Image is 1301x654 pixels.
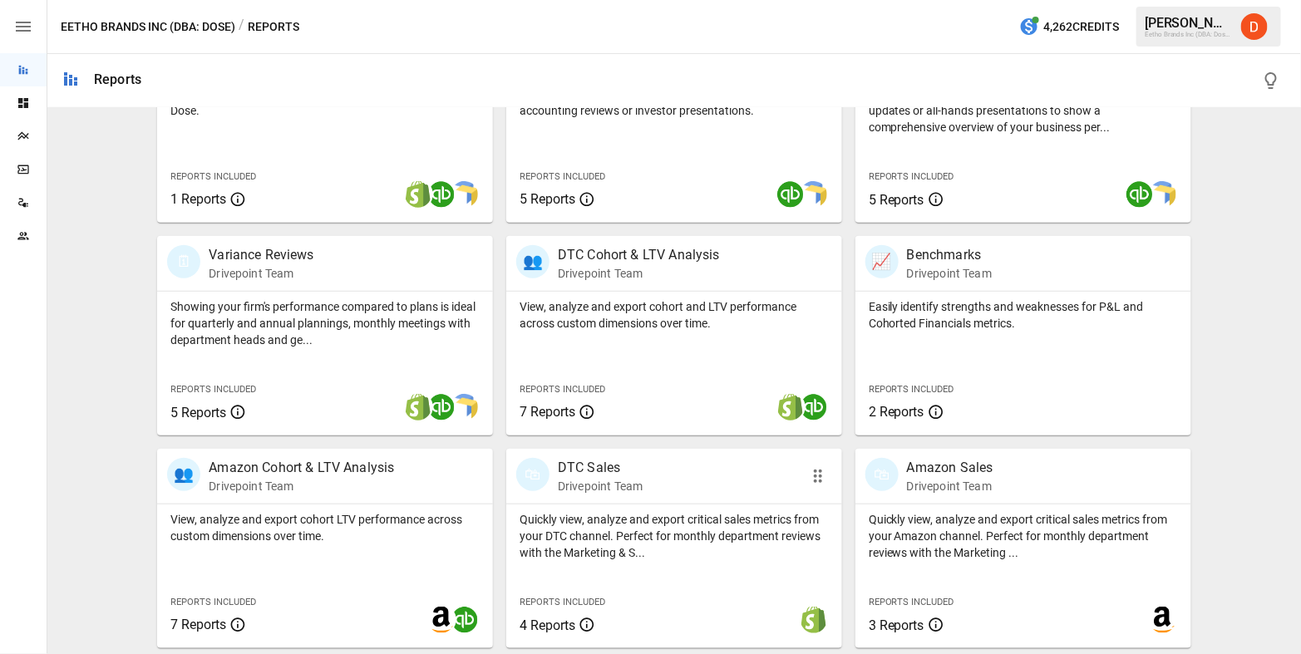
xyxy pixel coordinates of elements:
p: Quickly view, analyze and export critical sales metrics from your DTC channel. Perfect for monthl... [520,511,829,561]
img: smart model [451,181,478,208]
span: Reports Included [869,597,954,607]
div: 🗓 [167,245,200,278]
p: Drivepoint Team [907,265,992,282]
span: 1 Reports [170,191,226,207]
img: shopify [405,181,431,208]
span: Reports Included [170,597,256,607]
p: View, analyze and export cohort LTV performance across custom dimensions over time. [170,511,480,544]
div: [PERSON_NAME] [1145,15,1231,31]
img: quickbooks [801,394,827,420]
span: 4 Reports [520,617,575,633]
img: smart model [1150,181,1176,208]
span: Reports Included [520,384,605,395]
span: Reports Included [869,171,954,182]
p: Amazon Cohort & LTV Analysis [209,458,394,478]
button: 4,262Credits [1013,12,1126,42]
img: shopify [777,394,804,420]
span: Reports Included [170,384,256,395]
img: Daley Meistrell [1241,13,1268,40]
p: Drivepoint Team [558,265,720,282]
p: Benchmarks [907,245,992,265]
p: Start here when preparing a board meeting, investor updates or all-hands presentations to show a ... [869,86,1178,135]
img: shopify [405,394,431,420]
span: 5 Reports [520,191,575,207]
img: amazon [1150,607,1176,633]
p: Quickly view, analyze and export critical sales metrics from your Amazon channel. Perfect for mon... [869,511,1178,561]
span: 7 Reports [520,404,575,420]
img: smart model [801,181,827,208]
div: Eetho Brands Inc (DBA: Dose) [1145,31,1231,38]
img: quickbooks [777,181,804,208]
span: 4,262 Credits [1043,17,1119,37]
span: Reports Included [170,171,256,182]
p: DTC Sales [558,458,643,478]
p: Drivepoint Team [209,265,313,282]
div: Reports [94,71,141,87]
div: 🛍 [865,458,899,491]
img: quickbooks [1126,181,1153,208]
span: Reports Included [869,384,954,395]
img: quickbooks [451,607,478,633]
p: Drivepoint Team [558,478,643,494]
div: 📈 [865,245,899,278]
p: DTC Cohort & LTV Analysis [558,245,720,265]
img: shopify [801,607,827,633]
span: 3 Reports [869,617,924,633]
div: 🛍 [516,458,549,491]
img: quickbooks [428,181,455,208]
span: 5 Reports [869,192,924,208]
button: Daley Meistrell [1231,3,1278,50]
p: View, analyze and export cohort and LTV performance across custom dimensions over time. [520,298,829,332]
p: Showing your firm's performance compared to plans is ideal for quarterly and annual plannings, mo... [170,298,480,348]
p: Easily identify strengths and weaknesses for P&L and Cohorted Financials metrics. [869,298,1178,332]
img: amazon [428,607,455,633]
div: 👥 [167,458,200,491]
span: 5 Reports [170,405,226,420]
span: 7 Reports [170,617,226,632]
p: Drivepoint Team [209,478,394,494]
p: Amazon Sales [907,458,993,478]
button: Eetho Brands Inc (DBA: Dose) [61,17,235,37]
img: quickbooks [428,394,455,420]
p: Drivepoint Team [907,478,993,494]
div: / [239,17,244,37]
img: smart model [451,394,478,420]
span: 2 Reports [869,404,924,420]
span: Reports Included [520,171,605,182]
span: Reports Included [520,597,605,607]
p: Variance Reviews [209,245,313,265]
div: 👥 [516,245,549,278]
